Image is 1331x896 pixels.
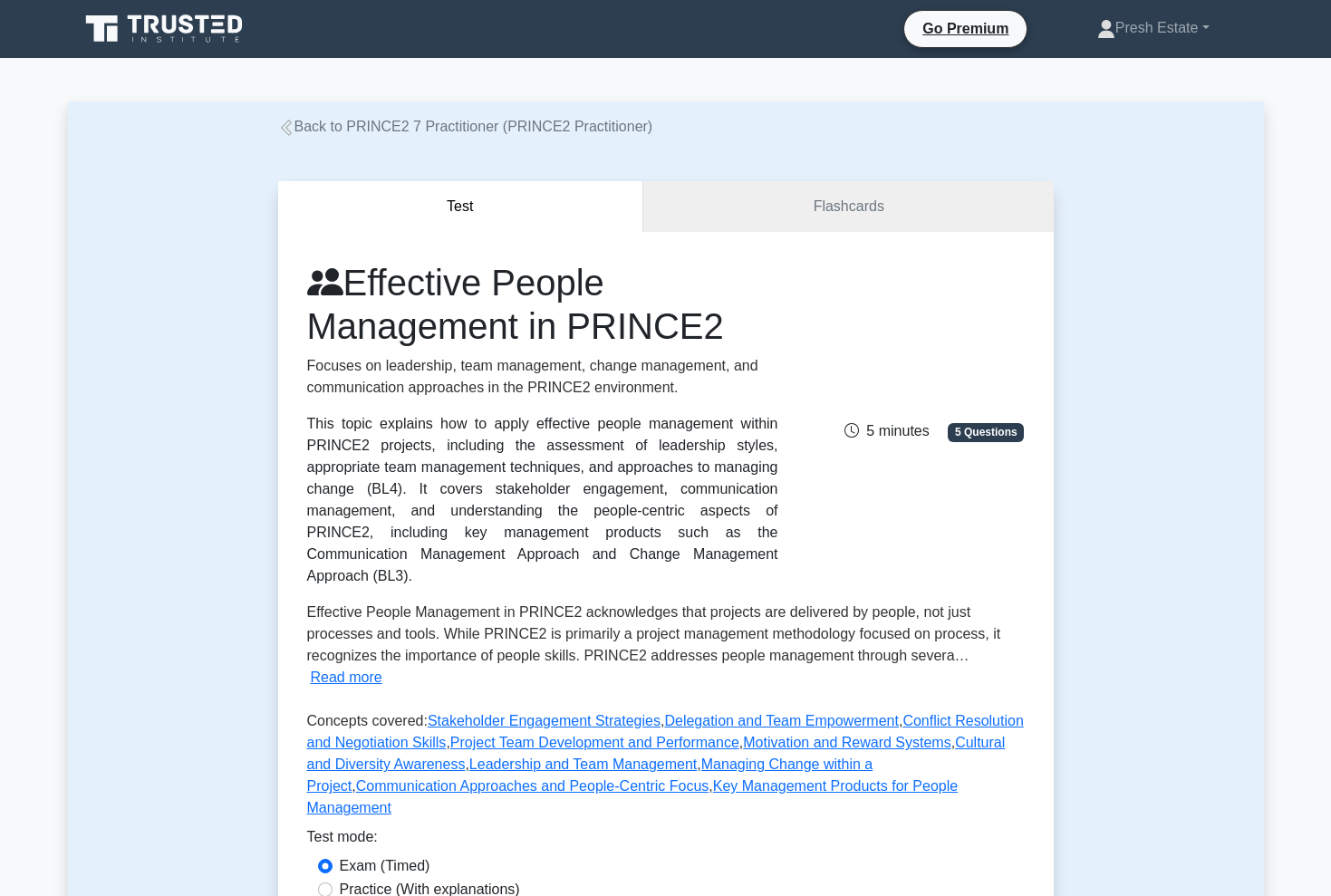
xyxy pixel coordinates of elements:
a: Leadership and Team Management [469,756,697,772]
a: Project Team Development and Performance [450,735,739,750]
a: Presh Estate [1054,10,1253,46]
span: 5 minutes [844,423,929,438]
a: Motivation and Reward Systems [743,735,950,750]
label: Exam (Timed) [340,855,430,877]
span: 5 Questions [948,423,1024,441]
p: Concepts covered: , , , , , , , , , [307,710,1025,826]
button: Test [278,181,644,233]
a: Back to PRINCE2 7 Practitioner (PRINCE2 Practitioner) [278,119,653,134]
a: Go Premium [911,17,1019,40]
a: Flashcards [643,181,1053,233]
a: Stakeholder Engagement Strategies [428,713,661,728]
button: Read more [311,667,382,689]
div: Test mode: [307,826,1025,855]
span: Effective People Management in PRINCE2 acknowledges that projects are delivered by people, not ju... [307,604,1001,663]
h1: Effective People Management in PRINCE2 [307,261,778,348]
a: Communication Approaches and People-Centric Focus [356,778,709,794]
div: This topic explains how to apply effective people management within PRINCE2 projects, including t... [307,413,778,587]
a: Delegation and Team Empowerment [664,713,899,728]
p: Focuses on leadership, team management, change management, and communication approaches in the PR... [307,355,778,399]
